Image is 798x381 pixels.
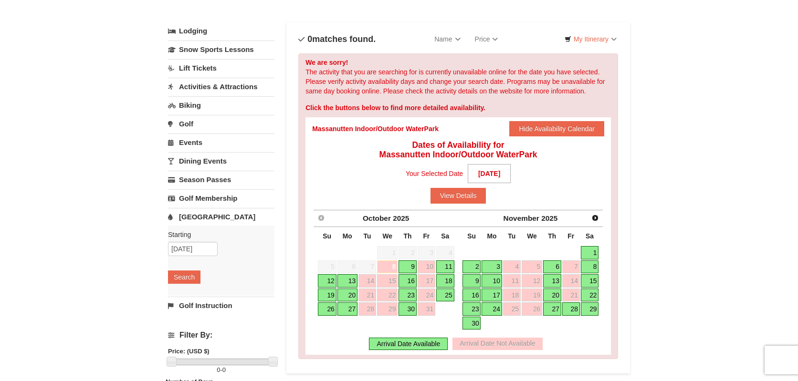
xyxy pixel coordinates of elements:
[427,30,467,49] a: Name
[462,302,481,316] a: 23
[318,260,336,274] span: 5
[377,260,398,274] a: 8
[503,302,521,316] a: 25
[305,103,611,113] div: Click the buttons below to find more detailed availability.
[562,302,580,316] a: 28
[358,260,376,274] span: 7
[591,214,599,222] span: Next
[543,288,561,302] a: 20
[168,297,274,314] a: Golf Instruction
[377,302,398,316] a: 29
[543,274,561,288] a: 13
[482,274,502,288] a: 10
[217,366,220,373] span: 0
[522,260,542,274] a: 5
[399,246,417,259] span: 2
[318,288,336,302] a: 19
[423,232,430,240] span: Friday
[462,288,481,302] a: 16
[312,140,604,159] h4: Dates of Availability for Massanutten Indoor/Outdoor WaterPark
[522,302,542,316] a: 26
[168,208,274,226] a: [GEOGRAPHIC_DATA]
[323,232,331,240] span: Sunday
[406,166,463,181] span: Your Selected Date
[168,189,274,207] a: Golf Membership
[562,288,580,302] a: 21
[562,260,580,274] a: 7
[168,22,274,40] a: Lodging
[358,274,376,288] a: 14
[503,288,521,302] a: 18
[315,211,328,225] a: Prev
[418,274,435,288] a: 17
[168,59,274,77] a: Lift Tickets
[418,302,435,316] a: 31
[358,302,376,316] a: 28
[337,288,357,302] a: 20
[393,214,409,222] span: 2025
[482,302,502,316] a: 24
[436,288,454,302] a: 25
[509,121,604,136] button: Hide Availability Calendar
[452,338,542,350] div: Arrival Date Not Available
[168,152,274,170] a: Dining Events
[482,288,502,302] a: 17
[364,232,371,240] span: Tuesday
[363,214,391,222] span: October
[586,232,594,240] span: Saturday
[468,164,511,183] strong: [DATE]
[418,288,435,302] a: 24
[298,53,618,359] div: The activity that you are searching for is currently unavailable online for the date you have sel...
[298,34,376,44] h4: matches found.
[482,260,502,274] a: 3
[168,41,274,58] a: Snow Sports Lessons
[168,365,274,375] label: -
[317,214,325,222] span: Prev
[522,274,542,288] a: 12
[222,366,226,373] span: 0
[504,214,539,222] span: November
[468,30,505,49] a: Price
[436,260,454,274] a: 11
[399,274,417,288] a: 16
[503,274,521,288] a: 11
[418,246,435,259] span: 3
[337,260,357,274] span: 6
[318,274,336,288] a: 12
[307,34,312,44] span: 0
[399,288,417,302] a: 23
[527,232,537,240] span: Wednesday
[562,274,580,288] a: 14
[418,260,435,274] a: 10
[436,274,454,288] a: 18
[436,246,454,259] span: 4
[581,260,599,274] a: 8
[377,274,398,288] a: 15
[168,96,274,114] a: Biking
[581,302,599,316] a: 29
[508,232,515,240] span: Tuesday
[168,230,267,239] label: Starting
[548,232,556,240] span: Thursday
[567,232,574,240] span: Friday
[168,171,274,188] a: Season Passes
[467,232,476,240] span: Sunday
[404,232,412,240] span: Thursday
[581,288,599,302] a: 22
[581,246,599,259] a: 1
[382,232,392,240] span: Wednesday
[543,302,561,316] a: 27
[168,331,274,340] h4: Filter By:
[168,115,274,133] a: Golf
[462,274,481,288] a: 9
[168,134,274,151] a: Events
[558,32,623,46] a: My Itinerary
[399,302,417,316] a: 30
[588,211,602,225] a: Next
[503,260,521,274] a: 4
[430,188,486,203] button: View Details
[377,246,398,259] span: 1
[305,59,348,66] strong: We are sorry!
[541,214,557,222] span: 2025
[581,274,599,288] a: 15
